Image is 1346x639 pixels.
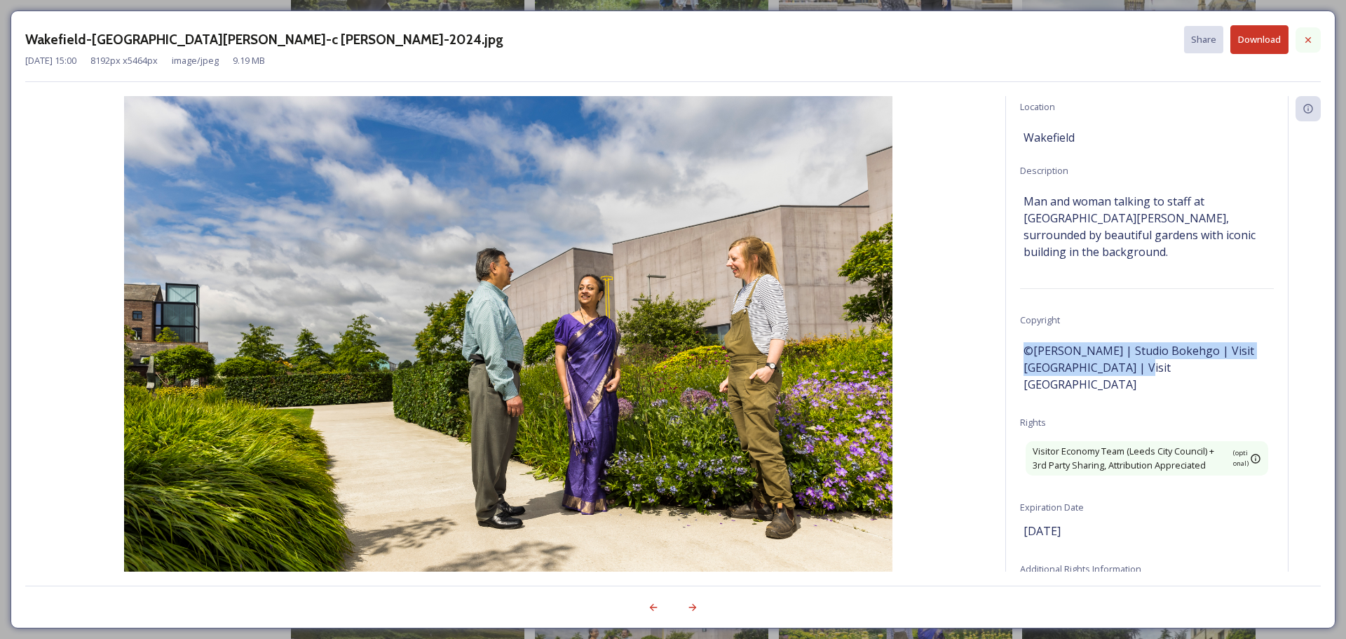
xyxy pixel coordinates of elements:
[1020,314,1060,326] span: Copyright
[25,54,76,67] span: [DATE] 15:00
[233,54,265,67] span: 9.19 MB
[1024,193,1270,260] span: Man and woman talking to staff at [GEOGRAPHIC_DATA][PERSON_NAME], surrounded by beautiful gardens...
[1024,523,1061,539] span: [DATE]
[1020,164,1068,177] span: Description
[1184,26,1223,53] button: Share
[1020,416,1046,429] span: Rights
[25,96,991,609] img: Wakefield-The%20Hepworth%20Gardens-c%20James%20Mulkeen-2024.jpg
[1024,129,1075,146] span: Wakefield
[90,54,158,67] span: 8192 px x 5464 px
[25,29,503,50] h3: Wakefield-[GEOGRAPHIC_DATA][PERSON_NAME]-c [PERSON_NAME]-2024.jpg
[1020,501,1084,513] span: Expiration Date
[1020,563,1141,575] span: Additional Rights Information
[1024,342,1270,393] span: ©[PERSON_NAME] | Studio Bokehgo | Visit [GEOGRAPHIC_DATA] | Visit [GEOGRAPHIC_DATA]
[172,54,219,67] span: image/jpeg
[1230,25,1289,54] button: Download
[1020,100,1055,113] span: Location
[1233,448,1250,469] span: (optional)
[1033,445,1230,471] span: Visitor Economy Team (Leeds City Council) + 3rd Party Sharing, Attribution Appreciated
